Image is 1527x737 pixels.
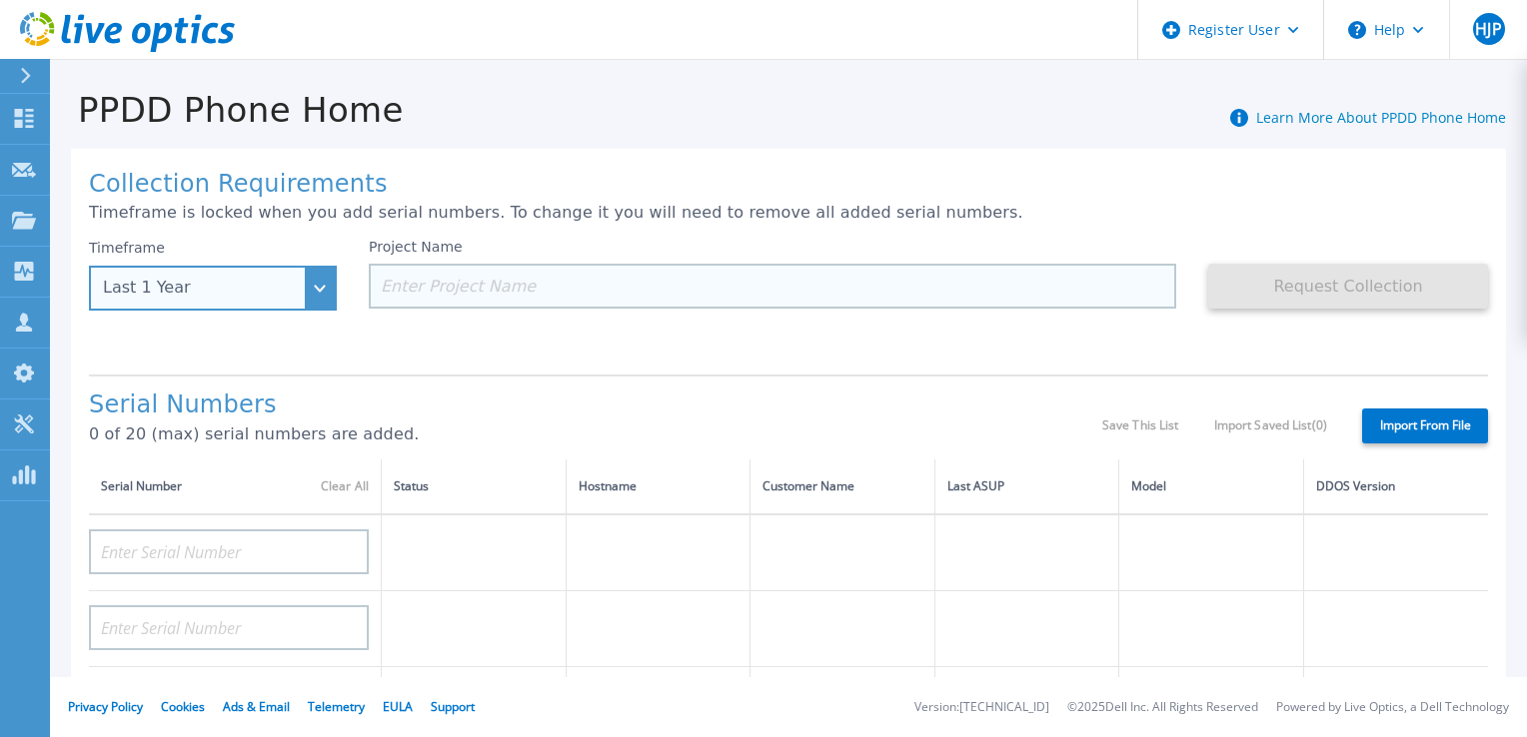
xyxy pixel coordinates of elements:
h1: Serial Numbers [89,391,1102,419]
input: Enter Serial Number [89,529,369,574]
label: Project Name [369,240,463,254]
label: Import From File [1362,408,1488,443]
input: Enter Serial Number [89,605,369,650]
div: Serial Number [101,475,369,497]
th: Customer Name [751,459,935,514]
th: DDOS Version [1303,459,1488,514]
a: Telemetry [308,698,365,715]
label: Timeframe [89,240,165,256]
th: Model [1119,459,1304,514]
h1: PPDD Phone Home [50,91,404,130]
a: Support [431,698,475,715]
li: Powered by Live Optics, a Dell Technology [1276,701,1509,714]
a: Learn More About PPDD Phone Home [1256,108,1506,127]
li: Version: [TECHNICAL_ID] [914,701,1049,714]
button: Request Collection [1208,264,1488,309]
p: Timeframe is locked when you add serial numbers. To change it you will need to remove all added s... [89,204,1488,222]
a: Ads & Email [223,698,290,715]
li: © 2025 Dell Inc. All Rights Reserved [1067,701,1258,714]
a: EULA [383,698,413,715]
span: HJP [1475,21,1501,37]
a: Cookies [161,698,205,715]
th: Status [382,459,567,514]
div: Last 1 Year [103,279,301,297]
p: 0 of 20 (max) serial numbers are added. [89,425,1102,443]
h1: Collection Requirements [89,171,1488,199]
a: Privacy Policy [68,698,143,715]
th: Hostname [566,459,751,514]
th: Last ASUP [934,459,1119,514]
input: Enter Project Name [369,264,1176,309]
